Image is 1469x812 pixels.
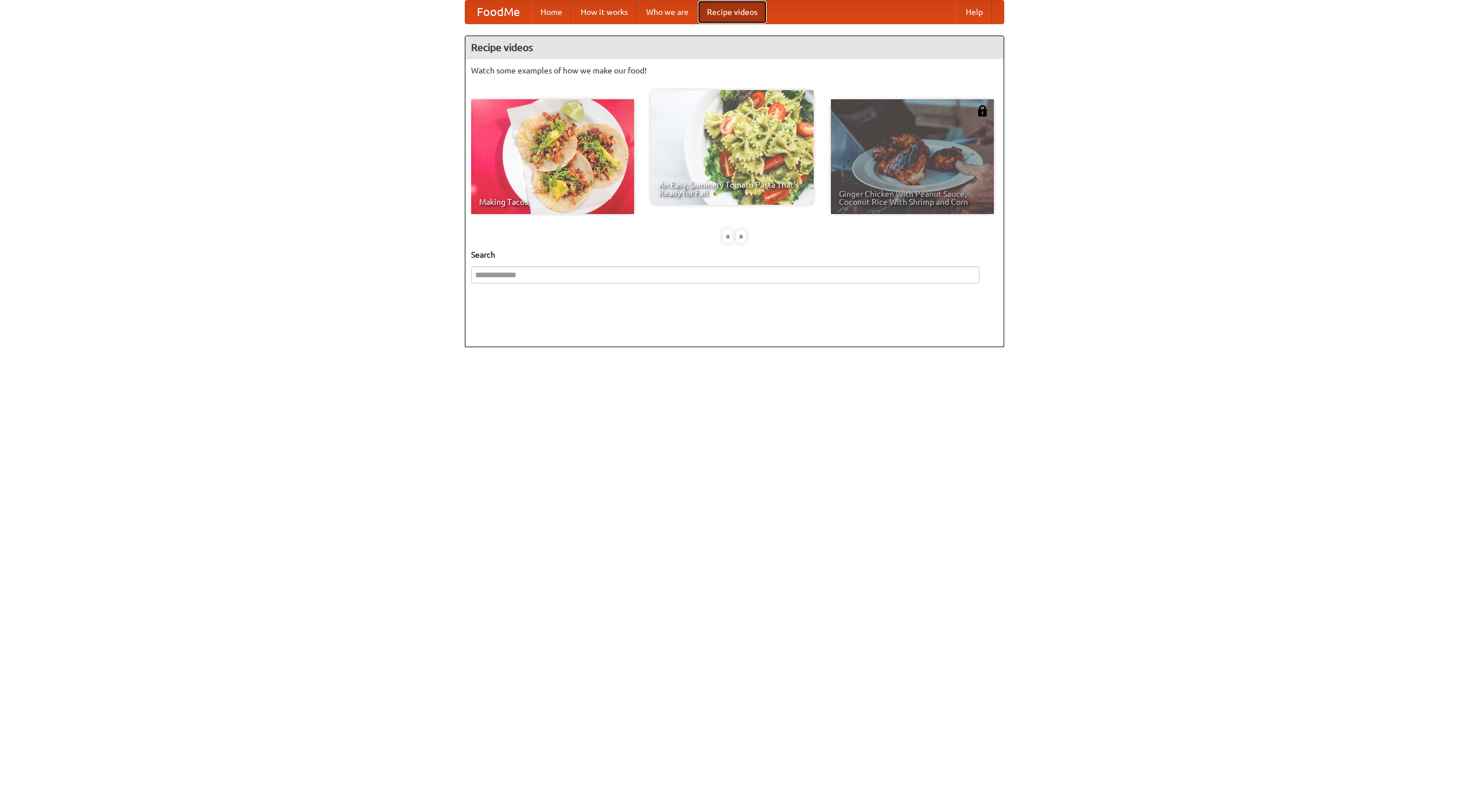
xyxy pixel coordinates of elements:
a: Making Tacos [471,99,634,214]
a: Who we are [637,1,698,24]
a: FoodMe [465,1,531,24]
a: Help [957,1,992,24]
a: Home [531,1,572,24]
a: How it works [572,1,637,24]
a: Recipe videos [698,1,767,24]
span: Making Tacos [479,198,626,206]
div: » [736,229,747,243]
h4: Recipe videos [465,36,1004,59]
p: Watch some examples of how we make our food! [471,65,998,76]
h5: Search [471,249,998,261]
span: An Easy, Summery Tomato Pasta That's Ready for Fall [659,181,806,197]
div: « [722,229,733,243]
img: 483408.png [977,105,988,116]
a: An Easy, Summery Tomato Pasta That's Ready for Fall [651,90,814,205]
